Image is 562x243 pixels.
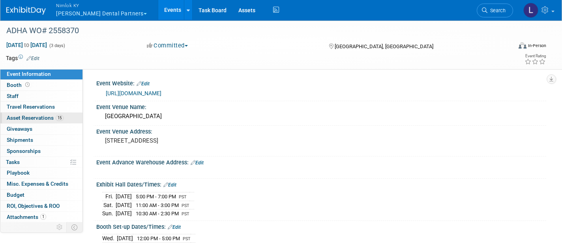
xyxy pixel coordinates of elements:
span: 11:00 AM - 3:00 PM [136,202,179,208]
a: Travel Reservations [0,102,82,112]
div: Event Venue Name: [96,101,546,111]
span: Giveaways [7,126,32,132]
a: Edit [168,224,181,230]
a: Tasks [0,157,82,168]
span: Misc. Expenses & Credits [7,181,68,187]
a: Edit [137,81,150,87]
a: Edit [191,160,204,166]
span: Sponsorships [7,148,41,154]
span: 1 [40,214,46,220]
a: Edit [163,182,176,188]
span: Attachments [7,214,46,220]
img: Luc Schaefer [523,3,538,18]
span: Budget [7,192,24,198]
a: Sponsorships [0,146,82,156]
td: [DATE] [116,201,132,209]
span: 15 [56,115,64,121]
span: [GEOGRAPHIC_DATA], [GEOGRAPHIC_DATA] [335,43,433,49]
td: Tags [6,54,39,62]
span: to [23,42,30,48]
td: Toggle Event Tabs [67,222,83,232]
td: Fri. [102,192,116,201]
span: (3 days) [49,43,65,48]
a: Booth [0,80,82,90]
a: Giveaways [0,124,82,134]
span: PST [183,236,191,241]
pre: [STREET_ADDRESS] [105,137,275,144]
a: Asset Reservations15 [0,113,82,123]
a: Event Information [0,69,82,79]
td: [DATE] [116,192,132,201]
span: Booth not reserved yet [24,82,31,88]
div: In-Person [528,43,546,49]
span: 10:30 AM - 2:30 PM [136,211,179,217]
div: Event Website: [96,77,546,88]
div: [GEOGRAPHIC_DATA] [102,110,540,122]
span: PST [182,211,189,217]
a: Attachments1 [0,212,82,222]
span: Asset Reservations [7,115,64,121]
a: Playbook [0,168,82,178]
a: Search [477,4,513,17]
a: Shipments [0,135,82,145]
span: 12:00 PM - 5:00 PM [137,235,180,241]
span: 5:00 PM - 7:00 PM [136,194,176,200]
img: ExhibitDay [6,7,46,15]
span: Search [487,8,506,13]
span: PST [182,203,189,208]
span: Tasks [6,159,20,165]
button: Committed [144,41,191,50]
td: [DATE] [116,209,132,218]
span: Shipments [7,137,33,143]
td: Sat. [102,201,116,209]
div: Booth Set-up Dates/Times: [96,221,546,231]
a: Staff [0,91,82,102]
td: Wed. [102,234,117,243]
div: ADHA WO# 2558370 [4,24,500,38]
a: Budget [0,190,82,200]
a: [URL][DOMAIN_NAME] [106,90,161,96]
span: Playbook [7,170,30,176]
span: Staff [7,93,19,99]
span: Travel Reservations [7,104,55,110]
a: Edit [26,56,39,61]
td: Sun. [102,209,116,218]
div: Event Advance Warehouse Address: [96,156,546,167]
div: Exhibit Hall Dates/Times: [96,179,546,189]
div: Event Rating [525,54,546,58]
span: Event Information [7,71,51,77]
td: Personalize Event Tab Strip [53,222,67,232]
a: ROI, Objectives & ROO [0,201,82,211]
span: Nimlok KY [56,1,147,9]
td: [DATE] [117,234,133,243]
div: Event Venue Address: [96,126,546,136]
a: Misc. Expenses & Credits [0,179,82,189]
span: Booth [7,82,31,88]
span: PST [179,194,187,200]
span: [DATE] [DATE] [6,41,47,49]
div: Event Format [466,41,546,53]
span: ROI, Objectives & ROO [7,203,60,209]
img: Format-Inperson.png [519,42,526,49]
